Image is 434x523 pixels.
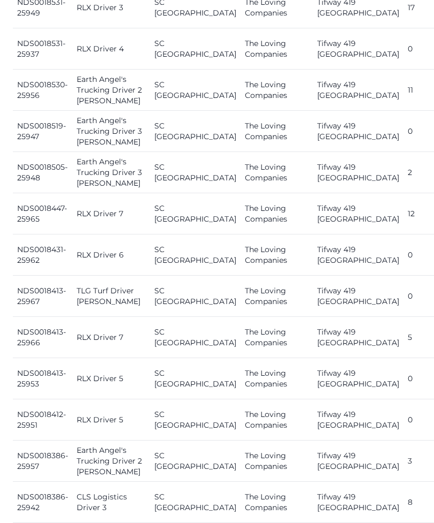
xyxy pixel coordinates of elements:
[313,153,403,194] td: Tifway 419 [GEOGRAPHIC_DATA]
[313,400,403,441] td: Tifway 419 [GEOGRAPHIC_DATA]
[313,70,403,111] td: Tifway 419 [GEOGRAPHIC_DATA]
[150,359,241,400] td: SC [GEOGRAPHIC_DATA]
[72,29,150,70] td: RLX Driver 4
[13,153,72,194] td: NDS0018505-25948
[13,235,72,276] td: NDS0018431-25962
[13,441,72,482] td: NDS0018386-25957
[241,111,313,153] td: The Loving Companies
[150,276,241,317] td: SC [GEOGRAPHIC_DATA]
[13,400,72,441] td: NDS0018412-25951
[150,111,241,153] td: SC [GEOGRAPHIC_DATA]
[241,70,313,111] td: The Loving Companies
[241,400,313,441] td: The Loving Companies
[13,111,72,153] td: NDS0018519-25947
[313,317,403,359] td: Tifway 419 [GEOGRAPHIC_DATA]
[13,317,72,359] td: NDS0018413-25966
[241,194,313,235] td: The Loving Companies
[313,29,403,70] td: Tifway 419 [GEOGRAPHIC_DATA]
[72,153,150,194] td: Earth Angel's Trucking Driver 3 [PERSON_NAME]
[241,276,313,317] td: The Loving Companies
[150,70,241,111] td: SC [GEOGRAPHIC_DATA]
[72,111,150,153] td: Earth Angel's Trucking Driver 3 [PERSON_NAME]
[72,194,150,235] td: RLX Driver 7
[72,317,150,359] td: RLX Driver 7
[241,153,313,194] td: The Loving Companies
[150,235,241,276] td: SC [GEOGRAPHIC_DATA]
[150,29,241,70] td: SC [GEOGRAPHIC_DATA]
[313,276,403,317] td: Tifway 419 [GEOGRAPHIC_DATA]
[13,70,72,111] td: NDS0018530-25956
[72,359,150,400] td: RLX Driver 5
[72,441,150,482] td: Earth Angel's Trucking Driver 2 [PERSON_NAME]
[150,400,241,441] td: SC [GEOGRAPHIC_DATA]
[13,194,72,235] td: NDS0018447-25965
[241,235,313,276] td: The Loving Companies
[72,235,150,276] td: RLX Driver 6
[241,317,313,359] td: The Loving Companies
[150,317,241,359] td: SC [GEOGRAPHIC_DATA]
[313,194,403,235] td: Tifway 419 [GEOGRAPHIC_DATA]
[13,359,72,400] td: NDS0018413-25953
[241,441,313,482] td: The Loving Companies
[313,441,403,482] td: Tifway 419 [GEOGRAPHIC_DATA]
[241,359,313,400] td: The Loving Companies
[150,153,241,194] td: SC [GEOGRAPHIC_DATA]
[313,235,403,276] td: Tifway 419 [GEOGRAPHIC_DATA]
[13,29,72,70] td: NDS0018531-25937
[150,441,241,482] td: SC [GEOGRAPHIC_DATA]
[150,194,241,235] td: SC [GEOGRAPHIC_DATA]
[13,276,72,317] td: NDS0018413-25967
[72,400,150,441] td: RLX Driver 5
[241,29,313,70] td: The Loving Companies
[313,111,403,153] td: Tifway 419 [GEOGRAPHIC_DATA]
[72,70,150,111] td: Earth Angel's Trucking Driver 2 [PERSON_NAME]
[72,276,150,317] td: TLG Turf Driver [PERSON_NAME]
[313,359,403,400] td: Tifway 419 [GEOGRAPHIC_DATA]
